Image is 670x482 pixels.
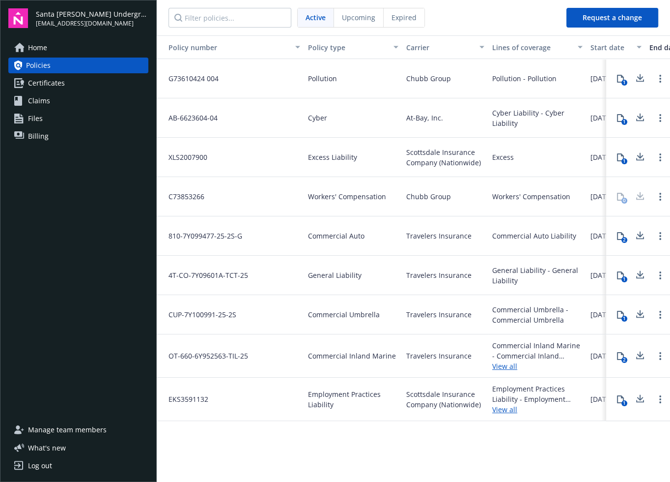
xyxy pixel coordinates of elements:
[621,400,627,406] div: 1
[611,69,630,89] button: 1
[406,113,443,123] span: At-Bay, Inc.
[492,42,572,53] div: Lines of coverage
[36,9,148,19] span: Santa [PERSON_NAME] Underground Paving
[590,231,613,241] span: [DATE]
[492,73,557,84] div: Pollution - Pollution
[308,73,337,84] span: Pollution
[161,42,289,53] div: Toggle SortBy
[611,108,630,128] button: 1
[654,112,666,124] a: Open options
[391,12,417,23] span: Expired
[28,93,50,109] span: Claims
[406,389,484,410] span: Scottsdale Insurance Company (Nationwide)
[654,350,666,362] a: Open options
[161,394,208,404] span: EKS3591132
[492,404,583,415] a: View all
[8,40,148,56] a: Home
[586,35,645,59] button: Start date
[492,304,583,325] div: Commercial Umbrella - Commercial Umbrella
[654,151,666,163] a: Open options
[406,231,472,241] span: Travelers Insurance
[590,113,613,123] span: [DATE]
[308,191,386,202] span: Workers' Compensation
[621,158,627,164] div: 1
[621,119,627,125] div: 1
[492,384,583,404] div: Employment Practices Liability - Employment Practices Liability, Directors and Officers
[406,270,472,280] span: Travelers Insurance
[611,226,630,246] button: 2
[8,111,148,126] a: Files
[308,113,327,123] span: Cyber
[590,152,613,162] span: [DATE]
[611,346,630,366] button: 2
[621,357,627,363] div: 2
[492,231,576,241] div: Commercial Auto Liability
[611,305,630,325] button: 1
[406,73,451,84] span: Chubb Group
[28,422,107,438] span: Manage team members
[308,309,380,320] span: Commercial Umbrella
[621,316,627,322] div: 1
[8,58,148,73] a: Policies
[308,231,364,241] span: Commercial Auto
[8,75,148,91] a: Certificates
[492,152,514,162] div: Excess
[308,270,362,280] span: General Liability
[28,443,66,453] span: What ' s new
[8,443,82,453] button: What's new
[161,73,219,84] span: G73610424 004
[611,266,630,285] button: 1
[161,231,242,241] span: 810-7Y099477-25-2S-G
[406,351,472,361] span: Travelers Insurance
[161,191,204,202] span: C73853266
[161,309,236,320] span: CUP-7Y100991-25-2S
[402,35,488,59] button: Carrier
[36,8,148,28] button: Santa [PERSON_NAME] Underground Paving[EMAIL_ADDRESS][DOMAIN_NAME]
[406,42,474,53] div: Carrier
[306,12,326,23] span: Active
[28,128,49,144] span: Billing
[590,270,613,280] span: [DATE]
[161,351,248,361] span: OT-660-6Y952563-TIL-25
[488,35,586,59] button: Lines of coverage
[621,237,627,243] div: 2
[654,191,666,203] a: Open options
[590,73,613,84] span: [DATE]
[161,270,248,280] span: 4T-CO-7Y09601A-TCT-25
[168,8,291,28] input: Filter policies...
[8,422,148,438] a: Manage team members
[8,8,28,28] img: navigator-logo.svg
[161,113,218,123] span: AB-6623604-04
[36,19,148,28] span: [EMAIL_ADDRESS][DOMAIN_NAME]
[654,230,666,242] a: Open options
[8,128,148,144] a: Billing
[161,42,289,53] div: Policy number
[492,108,583,128] div: Cyber Liability - Cyber Liability
[654,270,666,281] a: Open options
[161,152,207,162] span: XLS2007900
[611,148,630,167] button: 1
[654,73,666,85] a: Open options
[28,111,43,126] span: Files
[308,152,357,162] span: Excess Liability
[492,265,583,286] div: General Liability - General Liability
[590,191,613,202] span: [DATE]
[621,80,627,86] div: 1
[590,309,613,320] span: [DATE]
[28,40,47,56] span: Home
[590,394,613,404] span: [DATE]
[590,351,613,361] span: [DATE]
[304,35,402,59] button: Policy type
[590,42,631,53] div: Start date
[566,8,658,28] button: Request a change
[28,75,65,91] span: Certificates
[308,389,398,410] span: Employment Practices Liability
[406,191,451,202] span: Chubb Group
[8,93,148,109] a: Claims
[28,458,52,474] div: Log out
[308,42,388,53] div: Policy type
[492,340,583,361] div: Commercial Inland Marine - Commercial Inland Marine, Commercial Property
[621,276,627,282] div: 1
[492,361,583,371] a: View all
[406,309,472,320] span: Travelers Insurance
